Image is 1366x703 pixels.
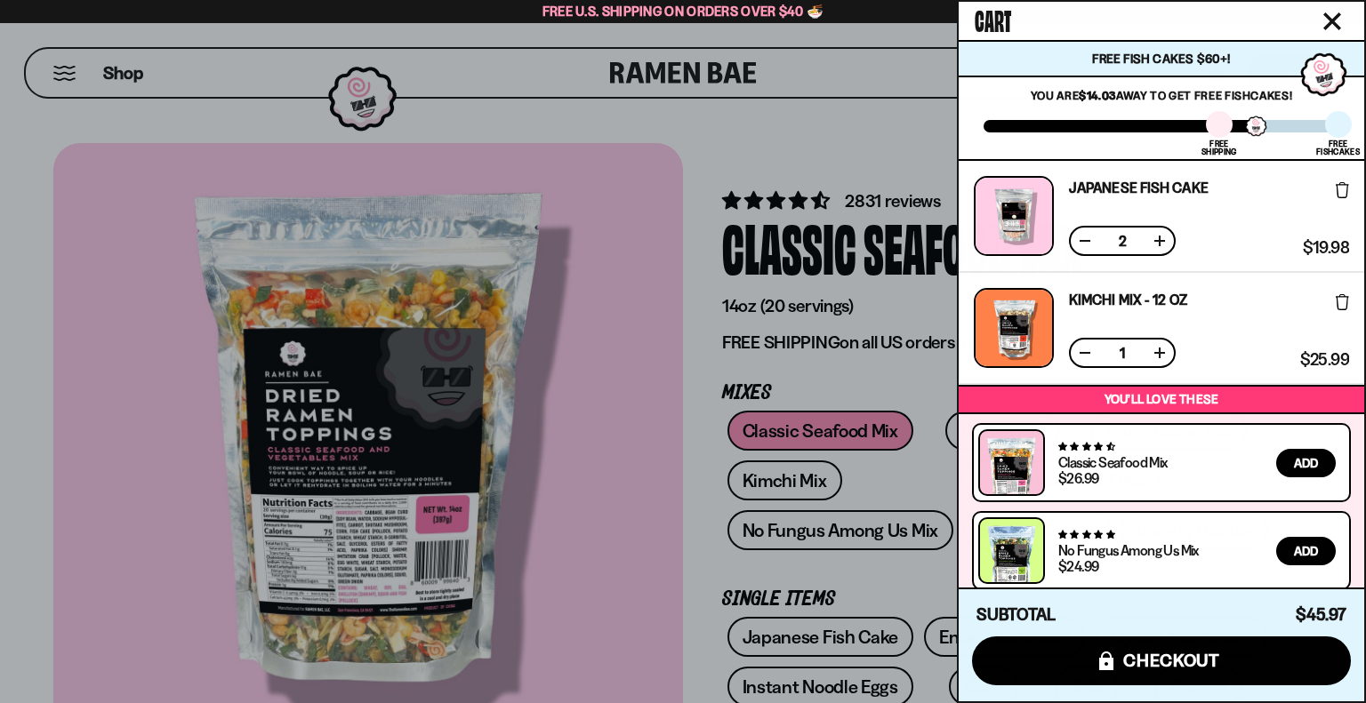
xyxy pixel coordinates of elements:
span: $25.99 [1300,352,1349,368]
div: Free Fishcakes [1316,140,1360,156]
div: $24.99 [1058,559,1098,573]
h4: Subtotal [976,606,1056,624]
div: Free Shipping [1201,140,1236,156]
a: Kimchi Mix - 12 OZ [1069,292,1187,307]
span: Free U.S. Shipping on Orders over $40 🍜 [542,3,824,20]
a: Japanese Fish Cake [1069,180,1209,195]
span: Add [1294,545,1318,557]
p: You are away to get Free Fishcakes! [984,88,1339,102]
span: 4.68 stars [1058,441,1114,452]
a: Classic Seafood Mix [1058,453,1168,471]
span: checkout [1123,651,1220,670]
span: 4.82 stars [1058,529,1114,540]
button: Add [1276,449,1336,477]
a: No Fungus Among Us Mix [1058,541,1199,559]
span: Free Fish Cakes $60+! [1092,51,1230,67]
p: You’ll love these [963,391,1360,408]
span: 2 [1108,234,1137,248]
div: $26.99 [1058,471,1098,485]
span: $45.97 [1296,604,1346,625]
button: checkout [972,636,1351,685]
span: Cart [975,1,1011,36]
strong: $14.03 [1079,88,1116,102]
button: Add [1276,537,1336,565]
span: $19.98 [1303,240,1349,256]
button: Close cart [1319,8,1346,35]
span: 1 [1108,346,1137,360]
span: Add [1294,457,1318,469]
